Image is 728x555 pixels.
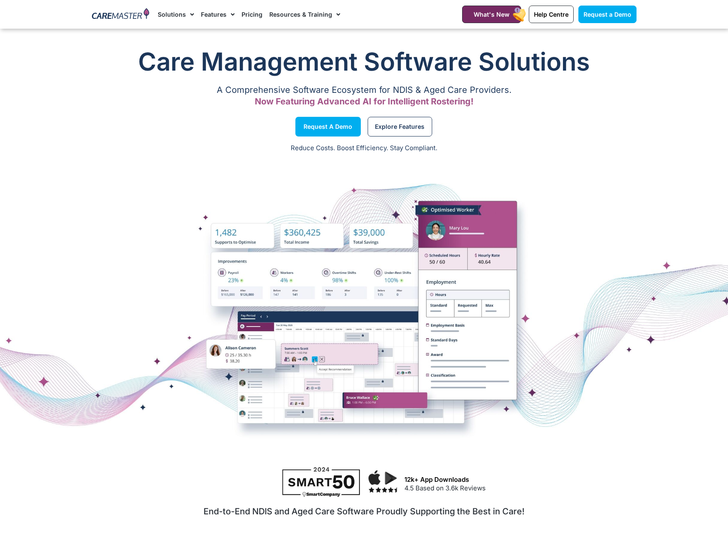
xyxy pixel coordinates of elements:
[534,11,569,18] span: Help Centre
[5,143,723,153] p: Reduce Costs. Boost Efficiency. Stay Compliant.
[97,506,631,516] h2: End-to-End NDIS and Aged Care Software Proudly Supporting the Best in Care!
[529,6,574,23] a: Help Centre
[92,87,637,93] p: A Comprehensive Software Ecosystem for NDIS & Aged Care Providers.
[304,125,352,129] span: Request a Demo
[92,45,637,79] h1: Care Management Software Solutions
[462,6,521,23] a: What's New
[404,484,632,493] p: 4.5 Based on 3.6k Reviews
[474,11,510,18] span: What's New
[295,117,361,137] a: Request a Demo
[404,476,632,484] h3: 12k+ App Downloads
[584,11,631,18] span: Request a Demo
[368,117,432,137] a: Explore Features
[375,125,424,129] span: Explore Features
[255,96,474,107] span: Now Featuring Advanced AI for Intelligent Rostering!
[578,6,637,23] a: Request a Demo
[92,8,150,21] img: CareMaster Logo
